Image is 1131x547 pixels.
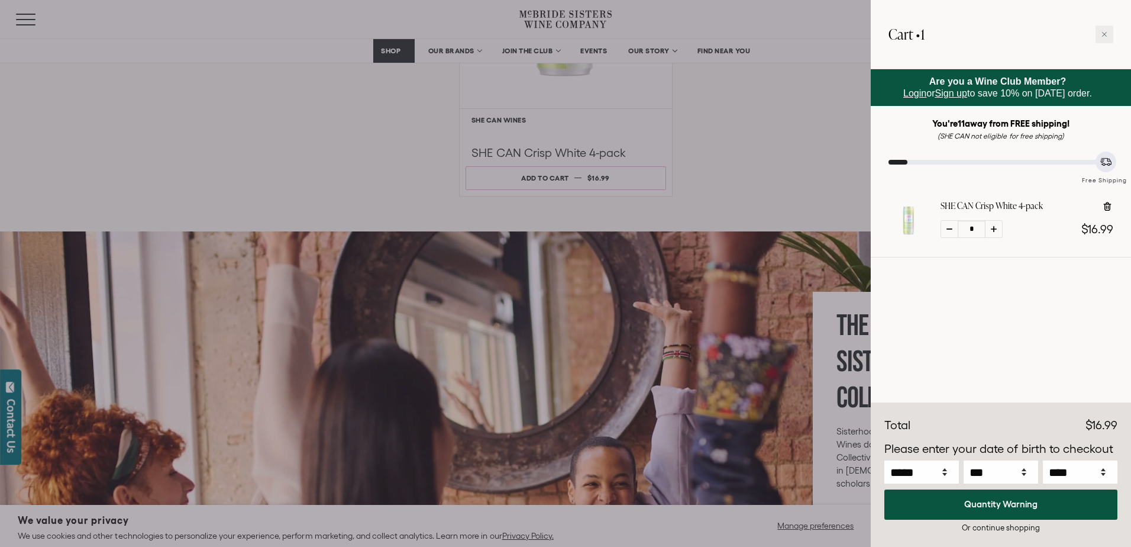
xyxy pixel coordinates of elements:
[958,118,965,128] span: 11
[903,88,926,98] a: Login
[903,76,1092,98] span: or to save 10% on [DATE] order.
[935,88,967,98] a: Sign up
[941,200,1043,212] a: SHE CAN Crisp White 4-pack
[932,118,1070,128] strong: You're away from FREE shipping!
[920,24,925,44] span: 1
[884,417,910,435] div: Total
[929,76,1067,86] strong: Are you a Wine Club Member?
[884,440,1117,458] p: Please enter your date of birth to checkout
[888,230,929,243] a: SHE CAN Crisp White 4-pack
[888,18,925,51] h2: Cart •
[1085,419,1117,432] span: $16.99
[1081,223,1113,236] span: $16.99
[938,132,1064,140] em: (SHE CAN not eligible for free shipping)
[1078,165,1131,185] div: Free Shipping
[884,522,1117,533] div: Or continue shopping
[884,490,1117,520] button: Quantity Warning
